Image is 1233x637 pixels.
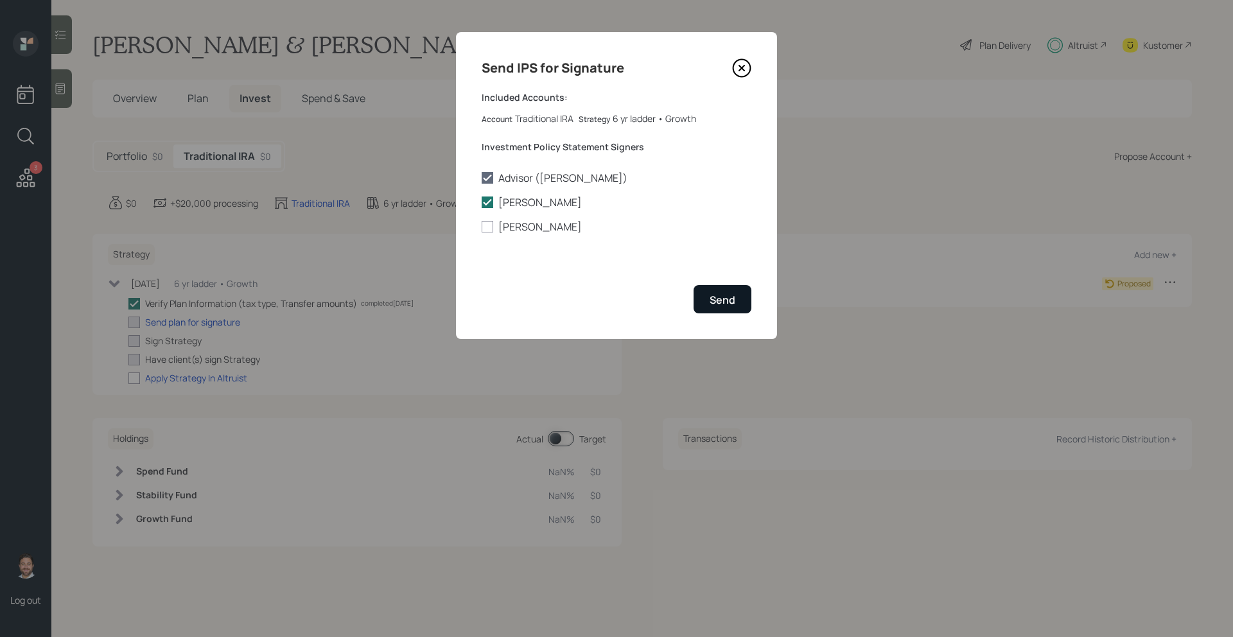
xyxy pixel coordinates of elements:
[613,112,696,125] div: 6 yr ladder • Growth
[579,114,610,125] label: Strategy
[482,195,751,209] label: [PERSON_NAME]
[482,171,751,185] label: Advisor ([PERSON_NAME])
[515,112,573,125] div: Traditional IRA
[482,141,751,153] label: Investment Policy Statement Signers
[482,220,751,234] label: [PERSON_NAME]
[482,91,751,104] label: Included Accounts:
[482,58,624,78] h4: Send IPS for Signature
[710,293,735,307] div: Send
[482,114,512,125] label: Account
[694,285,751,313] button: Send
